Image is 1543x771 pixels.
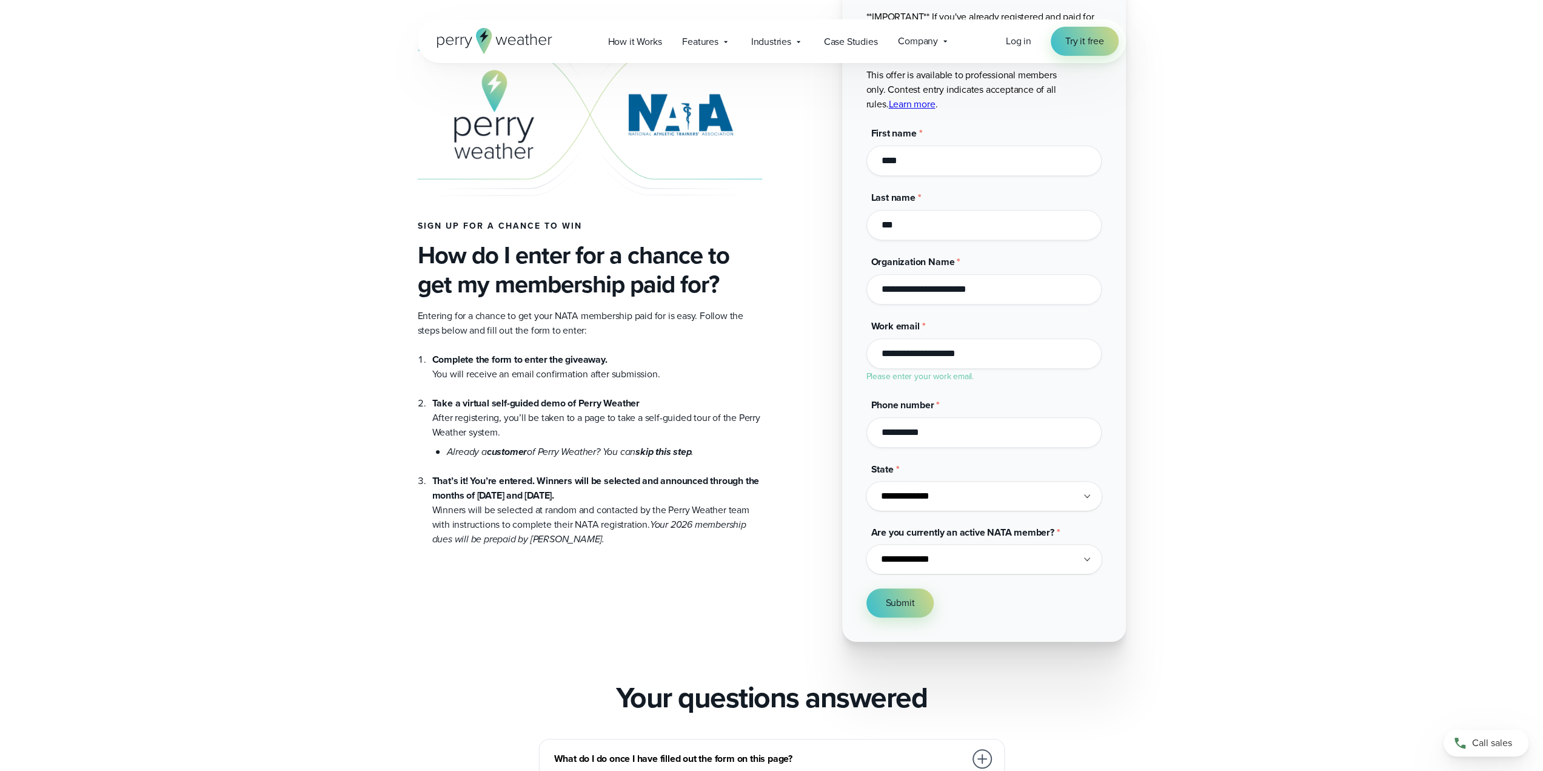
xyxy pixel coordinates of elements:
a: Learn more [888,97,935,111]
strong: Complete the form to enter the giveaway. [432,352,607,366]
a: How it Works [598,29,672,54]
a: Case Studies [814,29,888,54]
li: Winners will be selected at random and contacted by the Perry Weather team with instructions to c... [432,459,762,547]
strong: Take a virtual self-guided demo of Perry Weather [432,396,640,410]
h2: Your questions answered [616,681,928,715]
strong: customer [487,445,527,459]
em: Already a of Perry Weather? You can . [447,445,694,459]
span: Industries [751,35,791,49]
strong: That’s it! You’re entered. Winners will be selected and announced through the months of [DATE] an... [432,474,760,502]
span: Organization Name [871,255,955,269]
span: Features [682,35,718,49]
a: Try it free [1051,27,1119,56]
span: Company [898,34,938,49]
span: Are you currently an active NATA member? [871,525,1054,539]
li: After registering, you’ll be taken to a page to take a self-guided tour of the Perry Weather system. [432,382,762,459]
span: Last name [871,190,915,204]
label: Please enter your work email. [866,370,974,383]
p: Entering for a chance to get your NATA membership paid for is easy. Follow the steps below and fi... [418,309,762,338]
a: Call sales [1444,730,1528,756]
span: First name [871,126,917,140]
button: Submit [866,588,934,618]
p: **IMPORTANT** If you've already registered and paid for your 2026 NATA membership, you're not eli... [866,10,1102,112]
span: Call sales [1472,736,1512,750]
span: Case Studies [824,35,878,49]
span: Try it free [1065,34,1104,49]
h3: What do I do once I have filled out the form on this page? [554,752,965,766]
span: Log in [1006,34,1031,48]
em: Your 2026 membership dues will be prepaid by [PERSON_NAME]. [432,517,746,546]
span: Phone number [871,398,934,412]
li: You will receive an email confirmation after submission. [432,352,762,382]
a: Log in [1006,34,1031,49]
h3: How do I enter for a chance to get my membership paid for? [418,241,762,299]
span: Work email [871,319,920,333]
span: How it Works [608,35,662,49]
span: State [871,462,894,476]
h4: Sign up for a chance to win [418,221,762,231]
span: Submit [886,596,915,610]
strong: skip this step [635,445,691,459]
